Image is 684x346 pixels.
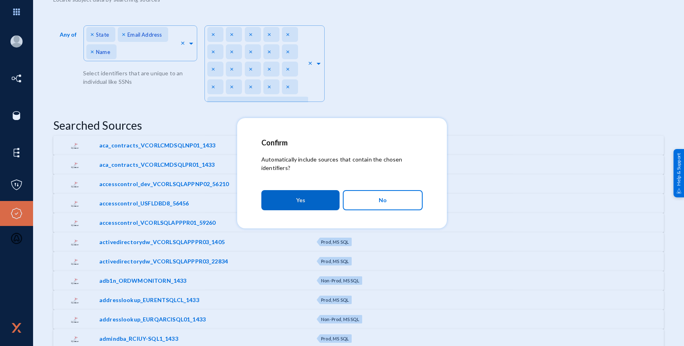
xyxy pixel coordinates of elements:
[379,193,387,207] span: No
[343,190,423,210] button: No
[261,190,340,210] button: Yes
[296,193,305,207] span: Yes
[261,138,423,147] h2: Confirm
[261,155,423,172] p: Automatically include sources that contain the chosen identifiers?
